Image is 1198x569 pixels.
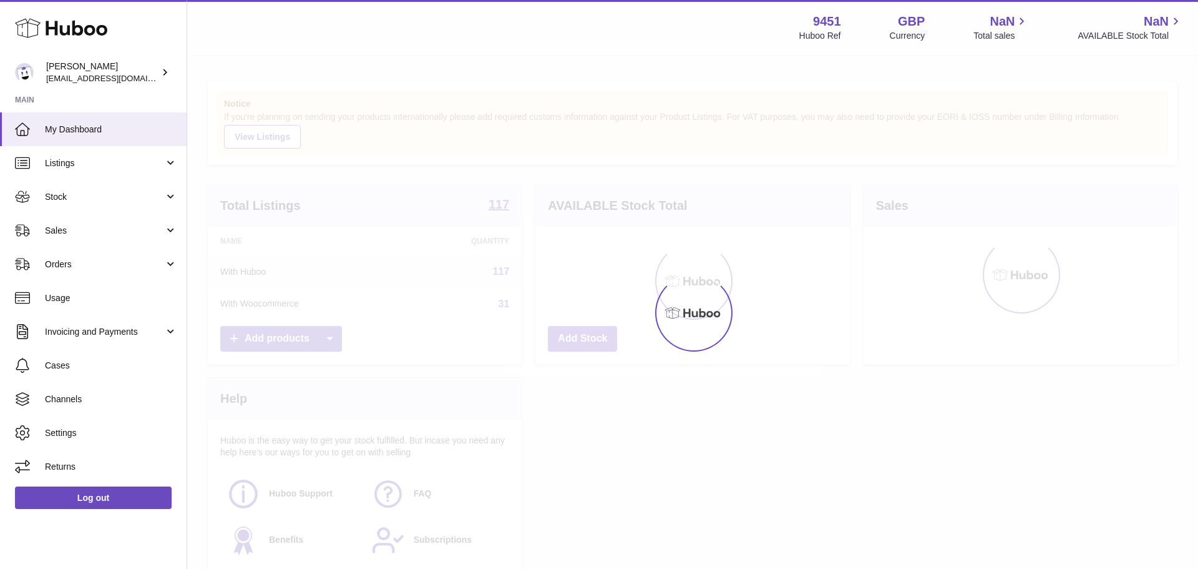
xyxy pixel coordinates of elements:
[45,393,177,405] span: Channels
[813,13,841,30] strong: 9451
[973,30,1029,42] span: Total sales
[890,30,925,42] div: Currency
[46,61,158,84] div: [PERSON_NAME]
[45,427,177,439] span: Settings
[973,13,1029,42] a: NaN Total sales
[898,13,925,30] strong: GBP
[799,30,841,42] div: Huboo Ref
[1078,13,1183,42] a: NaN AVAILABLE Stock Total
[15,487,172,509] a: Log out
[45,225,164,237] span: Sales
[15,63,34,82] img: internalAdmin-9451@internal.huboo.com
[1144,13,1169,30] span: NaN
[990,13,1015,30] span: NaN
[46,73,183,83] span: [EMAIL_ADDRESS][DOMAIN_NAME]
[45,292,177,304] span: Usage
[45,461,177,473] span: Returns
[1078,30,1183,42] span: AVAILABLE Stock Total
[45,124,177,136] span: My Dashboard
[45,259,164,270] span: Orders
[45,360,177,372] span: Cases
[45,191,164,203] span: Stock
[45,326,164,338] span: Invoicing and Payments
[45,157,164,169] span: Listings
